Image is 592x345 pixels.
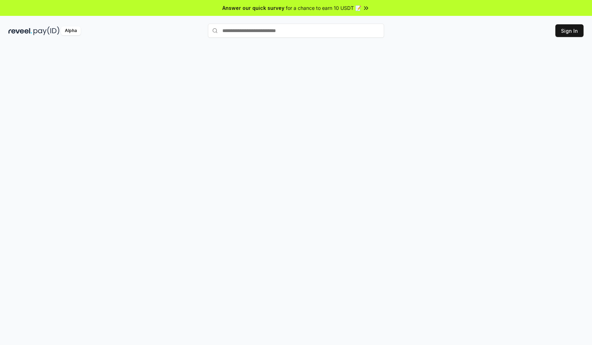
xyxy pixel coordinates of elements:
[222,4,284,12] span: Answer our quick survey
[33,26,60,35] img: pay_id
[61,26,81,35] div: Alpha
[286,4,361,12] span: for a chance to earn 10 USDT 📝
[555,24,584,37] button: Sign In
[8,26,32,35] img: reveel_dark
